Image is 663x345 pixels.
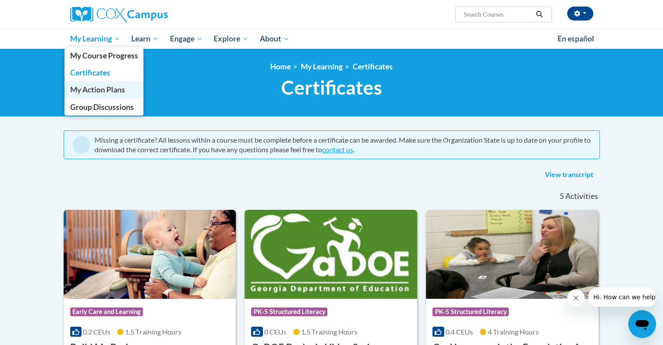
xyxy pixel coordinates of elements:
img: Course Logo [64,210,236,299]
iframe: Button to launch messaging window [628,310,656,338]
a: About [254,29,295,49]
span: My Action Plans [70,85,125,94]
span: My Learning [70,34,120,44]
div: Main menu [57,29,606,49]
img: Course Logo [426,210,598,299]
span: 4 Training Hours [488,328,539,336]
span: PK-5 Structured Literacy [432,307,509,316]
a: My Learning [301,62,343,71]
a: Certificates [65,64,144,81]
iframe: Close message [567,289,585,307]
img: Cox Campus [70,7,168,22]
span: Early Care and Learning [70,307,143,316]
span: Explore [214,34,248,44]
a: My Action Plans [65,81,144,98]
span: PK-5 Structured Literacy [251,307,327,316]
a: Explore [208,29,254,49]
img: Course Logo [245,210,417,299]
div: Missing a certificate? All lessons within a course must be complete before a certificate can be a... [95,135,591,154]
input: Search Courses [463,9,533,20]
span: 0.2 CEUs [83,328,110,336]
a: Certificates [353,62,393,71]
span: Learn [131,34,159,44]
a: contact us [322,145,353,154]
span: Certificates [70,68,110,77]
span: 5 [559,191,564,201]
button: Account Settings [567,7,593,20]
iframe: Message from company [588,287,656,307]
span: Activities [565,191,598,201]
span: En español [558,34,594,43]
span: 1.5 Training Hours [125,328,181,336]
a: View transcript [538,168,600,182]
a: Engage [164,29,208,49]
span: Group Discussions [70,102,133,112]
span: My Course Progress [70,51,138,60]
a: Learn [126,29,164,49]
a: Group Discussions [65,99,144,116]
span: 1.5 Training Hours [301,328,357,336]
span: 0 CEUs [264,328,286,336]
button: Search [533,9,546,20]
span: About [260,34,289,44]
a: My Course Progress [65,47,144,64]
span: 0.4 CEUs [445,328,473,336]
span: Hi. How can we help? [5,6,71,13]
a: Home [270,62,291,71]
span: Engage [170,34,203,44]
a: En español [552,30,600,48]
span: Certificates [281,76,382,99]
a: My Learning [65,29,126,49]
a: Cox Campus [70,7,236,22]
